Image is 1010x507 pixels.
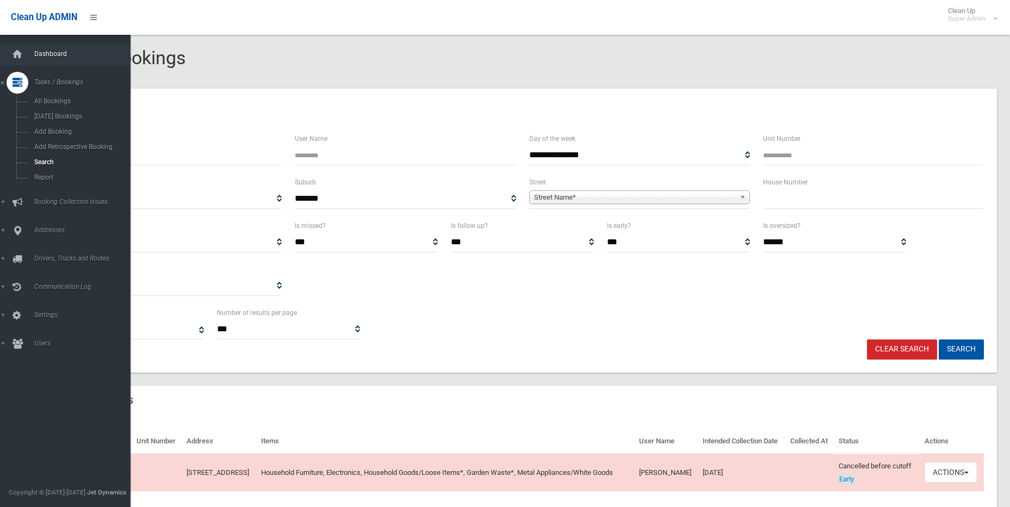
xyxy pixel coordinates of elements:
label: User Name [295,133,327,145]
span: Clean Up [943,7,996,23]
span: Communication Log [31,283,139,290]
span: Early [839,474,854,484]
span: Copyright © [DATE]-[DATE] [9,489,85,496]
label: Street [529,176,546,188]
td: [PERSON_NAME] [635,454,698,491]
th: User Name [635,429,698,454]
strong: Jet Dynamics [87,489,126,496]
th: Collected At [786,429,834,454]
label: Suburb [295,176,316,188]
span: Add Retrospective Booking [31,143,129,151]
th: Address [182,429,257,454]
span: Add Booking [31,128,129,135]
label: Unit Number [763,133,801,145]
span: [DATE] Bookings [31,113,129,120]
th: Items [257,429,635,454]
span: All Bookings [31,97,129,105]
label: Is early? [607,220,631,232]
th: Actions [920,429,984,454]
td: [DATE] [698,454,786,491]
td: Cancelled before cutoff [834,454,920,491]
span: Clean Up ADMIN [11,12,77,22]
span: Settings [31,311,139,319]
span: Street Name* [534,191,735,204]
label: Is oversized? [763,220,801,232]
span: Search [31,158,129,166]
td: Household Furniture, Electronics, Household Goods/Loose Items*, Garden Waste*, Metal Appliances/W... [257,454,635,491]
a: [STREET_ADDRESS] [187,468,249,477]
span: Drivers, Trucks and Routes [31,255,139,262]
span: Addresses [31,226,139,234]
button: Actions [925,462,977,483]
label: Day of the week [529,133,575,145]
th: Intended Collection Date [698,429,786,454]
label: House Number [763,176,808,188]
a: Clear Search [867,339,937,360]
th: Status [834,429,920,454]
label: Is follow up? [451,220,488,232]
span: Users [31,339,139,347]
label: Number of results per page [217,307,297,319]
th: Unit Number [132,429,182,454]
button: Search [939,339,984,360]
label: Is missed? [295,220,326,232]
span: Booking Collection Issues [31,198,139,206]
span: Report [31,174,129,181]
small: Super Admin [948,15,986,23]
span: Tasks / Bookings [31,78,139,86]
span: Dashboard [31,50,139,58]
